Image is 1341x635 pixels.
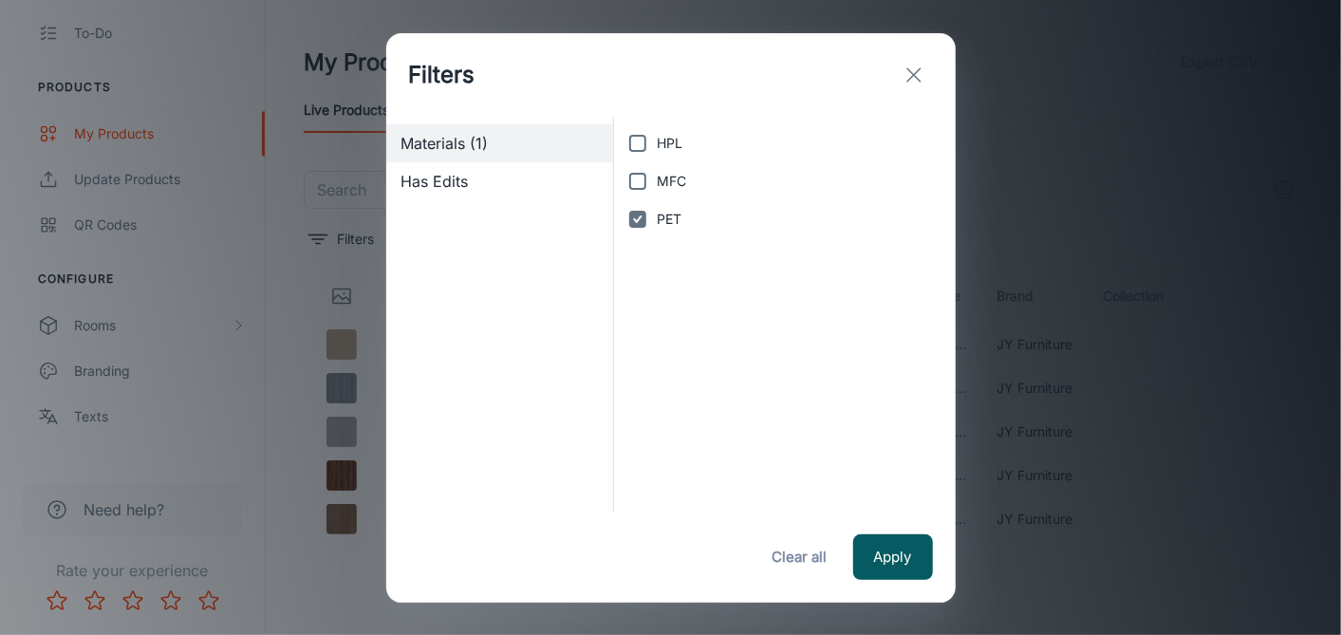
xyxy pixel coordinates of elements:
[386,162,614,200] div: Has Edits
[409,58,475,92] h1: Filters
[657,171,686,192] span: MFC
[401,170,599,193] span: Has Edits
[386,124,614,162] div: Materials (1)
[895,56,933,94] button: exit
[657,209,681,230] span: PET
[762,534,838,580] button: Clear all
[853,534,933,580] button: Apply
[401,132,599,155] span: Materials (1)
[657,133,682,154] span: HPL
